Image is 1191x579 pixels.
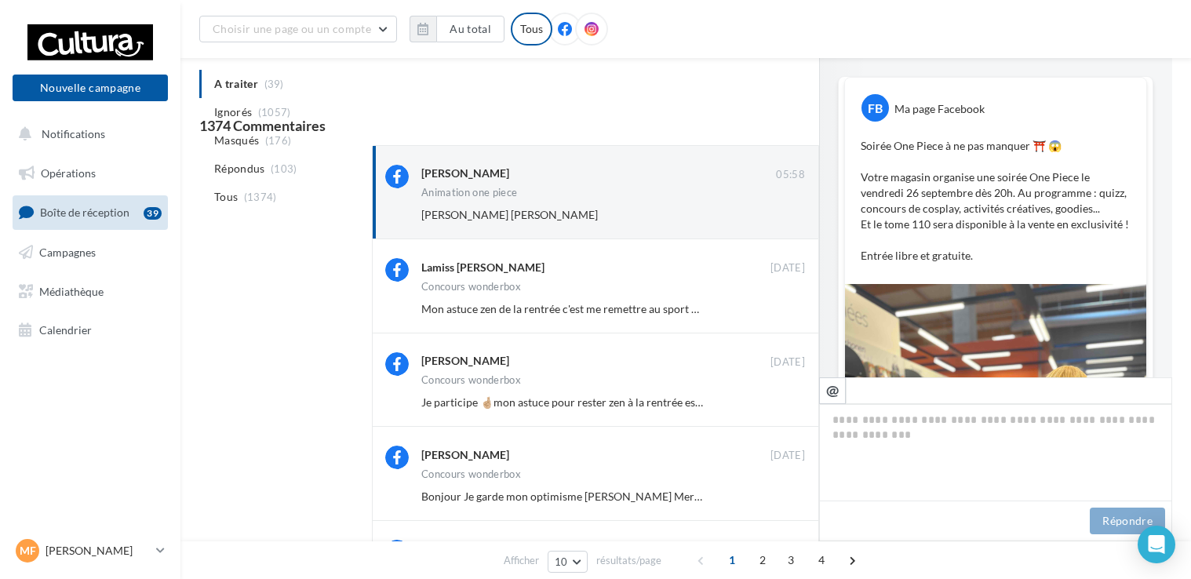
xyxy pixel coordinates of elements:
[1090,508,1165,534] button: Répondre
[719,548,745,573] span: 1
[436,16,504,42] button: Au total
[9,275,171,308] a: Médiathèque
[421,447,509,463] div: [PERSON_NAME]
[244,191,277,203] span: (1374)
[1138,526,1175,563] div: Open Intercom Messenger
[39,323,92,337] span: Calendrier
[144,207,162,220] div: 39
[421,282,521,292] div: Concours wonderbox
[39,284,104,297] span: Médiathèque
[199,16,397,42] button: Choisir une page ou un compte
[265,134,292,147] span: (176)
[421,353,509,369] div: [PERSON_NAME]
[410,16,504,42] button: Au total
[809,548,834,573] span: 4
[861,138,1131,264] p: Soirée One Piece à ne pas manquer ⛩️ 😱 Votre magasin organise une soirée One Piece le vendredi 26...
[9,118,165,151] button: Notifications
[13,536,168,566] a: MF [PERSON_NAME]
[271,162,297,175] span: (103)
[214,133,259,148] span: Masqués
[596,553,661,568] span: résultats/page
[9,236,171,269] a: Campagnes
[421,208,598,221] span: [PERSON_NAME] [PERSON_NAME]
[46,543,150,559] p: [PERSON_NAME]
[826,383,840,397] i: @
[39,246,96,259] span: Campagnes
[504,553,539,568] span: Afficher
[778,548,803,573] span: 3
[214,161,265,177] span: Répondus
[421,166,509,181] div: [PERSON_NAME]
[770,449,805,463] span: [DATE]
[40,206,129,219] span: Boîte de réception
[894,101,985,117] div: Ma page Facebook
[861,94,889,122] div: FB
[9,195,171,229] a: Boîte de réception39
[13,75,168,101] button: Nouvelle campagne
[9,157,171,190] a: Opérations
[20,543,36,559] span: MF
[214,189,238,205] span: Tous
[555,555,568,568] span: 10
[9,314,171,347] a: Calendrier
[770,261,805,275] span: [DATE]
[421,490,732,503] span: Bonjour Je garde mon optimisme [PERSON_NAME] Merci 😘😗
[199,118,1172,133] div: 1374 Commentaires
[41,166,96,180] span: Opérations
[42,127,105,140] span: Notifications
[421,302,921,315] span: Mon astuce zen de la rentrée c'est me remettre au sport 😁🍀🤞🏻 Cultura Wittenheim [PERSON_NAME]
[258,106,291,118] span: (1057)
[421,469,521,479] div: Concours wonderbox
[776,168,805,182] span: 05:58
[421,188,517,198] div: Animation one piece
[421,260,545,275] div: Lamiss [PERSON_NAME]
[548,551,588,573] button: 10
[770,355,805,370] span: [DATE]
[421,375,521,385] div: Concours wonderbox
[213,22,371,35] span: Choisir une page ou un compte
[421,395,831,409] span: Je participe 🤞🏼mon astuce pour rester zen à la rentrée est d’être bien organisée 😍🍀
[819,377,846,404] button: @
[750,548,775,573] span: 2
[214,104,252,120] span: Ignorés
[511,13,552,46] div: Tous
